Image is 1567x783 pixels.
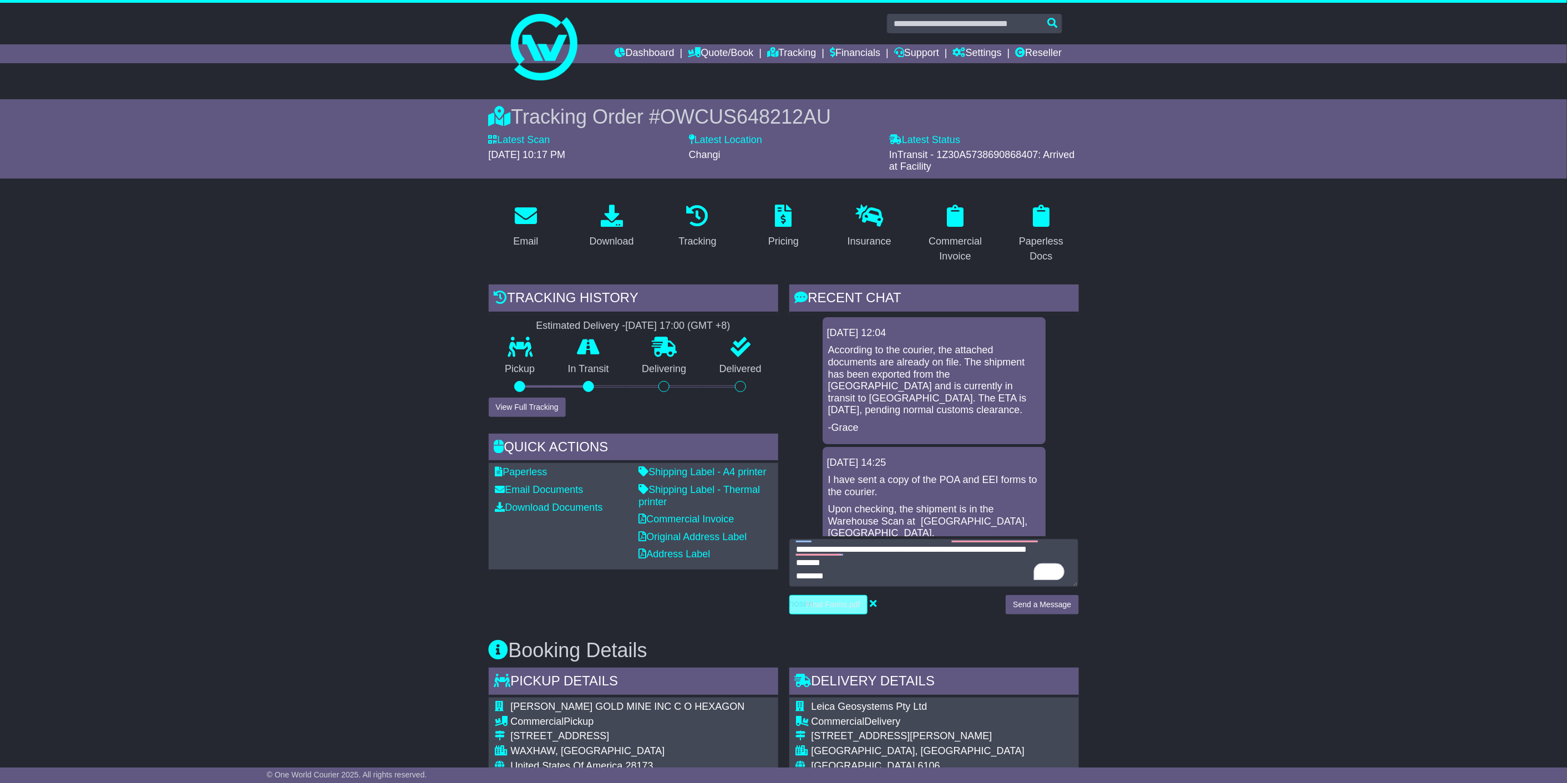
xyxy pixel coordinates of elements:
a: Commercial Invoice [918,201,993,268]
div: Email [513,234,538,249]
a: Download [582,201,641,253]
div: Commercial Invoice [925,234,986,264]
p: Delivered [703,363,778,375]
p: -Grace [828,422,1040,434]
a: Pricing [761,201,806,253]
span: 28173 [626,760,653,771]
div: Download [590,234,634,249]
span: OWCUS648212AU [660,105,831,128]
span: 6106 [918,760,940,771]
a: Insurance [840,201,899,253]
div: [STREET_ADDRESS][PERSON_NAME] [812,730,1025,743]
a: Tracking [767,44,816,63]
span: [PERSON_NAME] GOLD MINE INC C O HEXAGON [511,701,745,712]
a: Tracking [671,201,723,253]
span: Changi [689,149,721,160]
a: Dashboard [615,44,675,63]
div: RECENT CHAT [789,284,1079,314]
textarea: To enrich screen reader interactions, please activate Accessibility in Grammarly extension settings [789,539,1079,587]
div: Pricing [768,234,799,249]
a: Email Documents [495,484,584,495]
span: InTransit - 1Z30A5738690868407: Arrived at Facility [889,149,1075,172]
span: Commercial [511,716,564,727]
span: Leica Geosystems Pty Ltd [812,701,927,712]
a: Quote/Book [688,44,753,63]
a: Download Documents [495,502,603,513]
div: Insurance [848,234,891,249]
a: Paperless Docs [1004,201,1079,268]
a: Reseller [1015,44,1062,63]
div: Tracking [678,234,716,249]
span: [GEOGRAPHIC_DATA] [812,760,915,771]
label: Latest Location [689,134,762,146]
span: United States Of America [511,760,623,771]
a: Financials [830,44,880,63]
label: Latest Status [889,134,960,146]
div: [DATE] 14:25 [827,457,1041,469]
span: © One World Courier 2025. All rights reserved. [267,770,427,779]
a: Shipping Label - A4 printer [639,466,767,477]
a: Original Address Label [639,531,747,542]
div: Delivery [812,716,1025,728]
p: Upon checking, the shipment is in the Warehouse Scan at [GEOGRAPHIC_DATA], [GEOGRAPHIC_DATA], [GE... [828,504,1040,551]
a: Shipping Label - Thermal printer [639,484,760,507]
div: WAXHAW, [GEOGRAPHIC_DATA] [511,745,772,757]
a: Paperless [495,466,547,477]
div: [GEOGRAPHIC_DATA], [GEOGRAPHIC_DATA] [812,745,1025,757]
div: Tracking history [489,284,778,314]
div: Paperless Docs [1011,234,1072,264]
h3: Booking Details [489,639,1079,662]
a: Commercial Invoice [639,513,734,525]
p: According to the courier, the attached documents are already on file. The shipment has been expor... [828,344,1040,416]
p: In Transit [551,363,626,375]
div: Pickup Details [489,668,778,698]
div: [DATE] 17:00 (GMT +8) [626,320,731,332]
span: Commercial [812,716,865,727]
div: Tracking Order # [489,105,1079,129]
p: Pickup [489,363,552,375]
p: Delivering [626,363,703,375]
span: [DATE] 10:17 PM [489,149,566,160]
button: Send a Message [1006,595,1078,614]
div: Pickup [511,716,772,728]
div: Quick Actions [489,434,778,464]
a: Settings [953,44,1002,63]
p: I have sent a copy of the POA and EEI forms to the courier. [828,474,1040,498]
button: View Full Tracking [489,398,566,417]
a: Support [894,44,939,63]
div: [DATE] 12:04 [827,327,1041,339]
div: Delivery Details [789,668,1079,698]
div: Estimated Delivery - [489,320,778,332]
a: Address Label [639,548,711,560]
a: Email [506,201,545,253]
div: [STREET_ADDRESS] [511,730,772,743]
label: Latest Scan [489,134,550,146]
